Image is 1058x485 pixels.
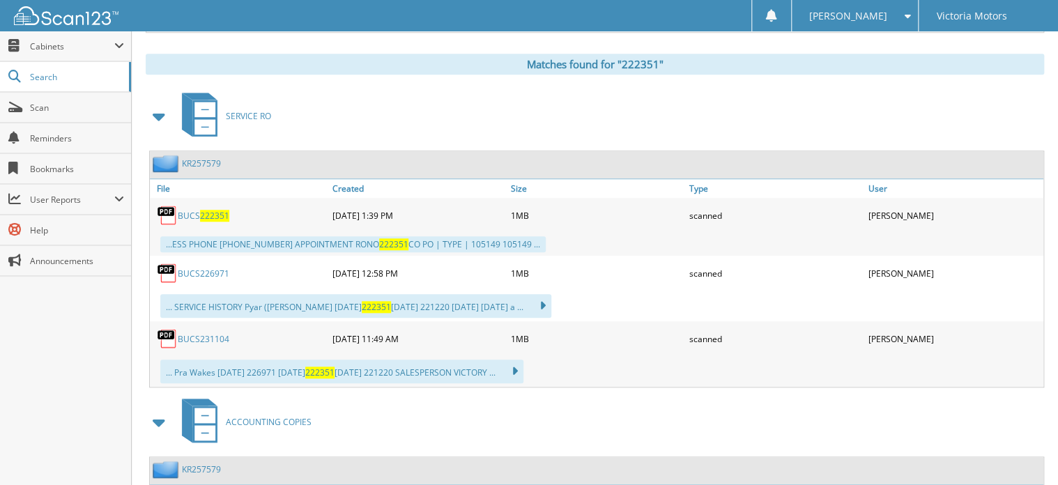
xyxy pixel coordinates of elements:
div: scanned [686,325,864,353]
div: ... SERVICE HISTORY Pyar ([PERSON_NAME] [DATE] [DATE] 221220 [DATE] [DATE] a ... [160,294,551,318]
span: [PERSON_NAME] [809,12,887,20]
a: KR257579 [182,157,221,169]
div: ... Pra Wakes [DATE] 226971 [DATE] [DATE] 221220 SALESPERSON VICTORY ... [160,360,523,383]
div: 1MB [507,325,686,353]
iframe: Chat Widget [988,418,1058,485]
a: BUCS222351 [178,210,229,222]
div: [PERSON_NAME] [865,201,1043,229]
img: scan123-logo-white.svg [14,6,118,25]
img: PDF.png [157,205,178,226]
a: BUCS231104 [178,333,229,345]
div: 1MB [507,259,686,287]
a: BUCS226971 [178,268,229,279]
div: scanned [686,259,864,287]
div: [DATE] 11:49 AM [328,325,507,353]
span: Victoria Motors [936,12,1006,20]
a: File [150,179,328,198]
a: User [865,179,1043,198]
img: folder2.png [153,461,182,478]
div: [DATE] 1:39 PM [328,201,507,229]
a: ACCOUNTING COPIES [174,394,312,449]
a: KR257579 [182,463,221,475]
span: 222351 [379,238,408,250]
div: [DATE] 12:58 PM [328,259,507,287]
span: 222351 [362,301,391,313]
div: [PERSON_NAME] [865,325,1043,353]
div: [PERSON_NAME] [865,259,1043,287]
div: Matches found for "222351" [146,54,1044,75]
span: Announcements [30,255,124,267]
img: folder2.png [153,155,182,172]
span: 222351 [200,210,229,222]
img: PDF.png [157,328,178,349]
div: scanned [686,201,864,229]
a: SERVICE RO [174,88,271,144]
span: SERVICE RO [226,110,271,122]
span: Help [30,224,124,236]
span: ACCOUNTING COPIES [226,416,312,428]
a: Size [507,179,686,198]
a: Created [328,179,507,198]
span: Bookmarks [30,163,124,175]
span: Reminders [30,132,124,144]
span: Search [30,71,122,83]
span: User Reports [30,194,114,206]
div: 1MB [507,201,686,229]
img: PDF.png [157,263,178,284]
span: 222351 [305,367,335,378]
span: Cabinets [30,40,114,52]
div: ...ESS PHONE [PHONE_NUMBER] APPOINTMENT RONO CO PO | TYPE | 105149 105149 ... [160,236,546,252]
span: Scan [30,102,124,114]
a: Type [686,179,864,198]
